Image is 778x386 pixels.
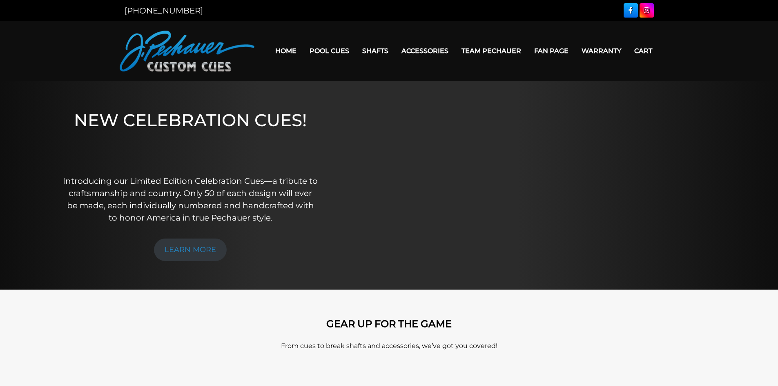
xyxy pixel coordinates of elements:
a: Warranty [575,40,628,61]
p: From cues to break shafts and accessories, we’ve got you covered! [156,341,622,351]
a: [PHONE_NUMBER] [125,6,203,16]
a: Accessories [395,40,455,61]
p: Introducing our Limited Edition Celebration Cues—a tribute to craftsmanship and country. Only 50 ... [62,175,319,224]
img: Pechauer Custom Cues [120,31,254,71]
a: Cart [628,40,659,61]
a: Home [269,40,303,61]
a: LEARN MORE [154,239,227,261]
h1: NEW CELEBRATION CUES! [62,110,319,163]
a: Fan Page [528,40,575,61]
a: Pool Cues [303,40,356,61]
a: Team Pechauer [455,40,528,61]
a: Shafts [356,40,395,61]
strong: GEAR UP FOR THE GAME [326,318,452,330]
